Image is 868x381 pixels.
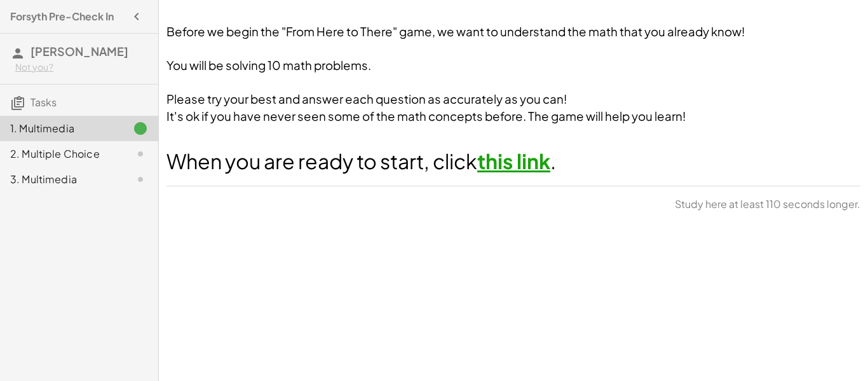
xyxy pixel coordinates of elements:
[166,58,371,73] span: You will be solving 10 math problems.
[675,197,860,212] span: Study here at least 110 seconds longer.
[166,148,477,174] span: When you are ready to start, click
[10,121,112,136] div: 1. Multimedia
[133,146,148,162] i: Task not started.
[550,148,556,174] span: .
[10,172,112,187] div: 3. Multimedia
[166,24,745,39] span: Before we begin the "From Here to There" game, we want to understand the math that you already know!
[133,121,148,136] i: Task finished.
[10,9,114,24] h4: Forsyth Pre-Check In
[10,146,112,162] div: 2. Multiple Choice
[133,172,148,187] i: Task not started.
[477,148,550,174] a: this link
[15,61,148,74] div: Not you?
[31,95,57,109] span: Tasks
[166,92,567,106] span: Please try your best and answer each question as accurately as you can!
[166,109,686,123] span: It's ok if you have never seen some of the math concepts before. The game will help you learn!
[31,44,128,59] span: [PERSON_NAME]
